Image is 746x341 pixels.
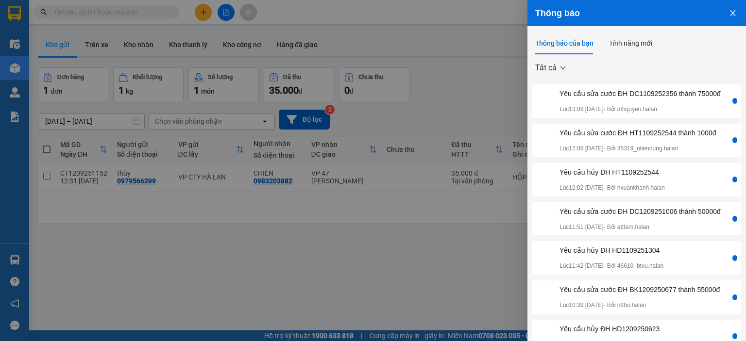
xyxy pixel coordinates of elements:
[559,324,663,334] div: Yêu cầu hủy ĐH HD1209250623
[559,261,663,271] p: Lúc 11:42 [DATE] - Bởi 46610_btvu.halan
[535,38,593,49] div: Thông báo của bạn
[559,105,721,114] p: Lúc 13:09 [DATE] - Bởi dthquyen.halan
[535,61,565,75] span: Tất cả
[559,167,665,178] div: Yêu cầu hủy ĐH HT1109252544
[609,38,652,49] div: Tính năng mới
[729,9,737,17] span: close
[559,128,716,138] div: Yêu cầu sửa cước ĐH HT1109252544 thành 1000đ
[559,223,721,232] p: Lúc 11:51 [DATE] - Bởi atttam.halan
[559,144,716,153] p: Lúc 12:08 [DATE] - Bởi 35319_ntiendung.halan
[559,88,721,99] div: Yêu cầu sửa cước ĐH DC1109252356 thành 75000đ
[559,301,720,310] p: Lúc 10:39 [DATE] - Bởi ntthu.halan
[559,183,665,193] p: Lúc 12:02 [DATE] - Bởi nxuankhanh.halan
[559,245,663,256] div: Yêu cầu hủy ĐH HD1109251304
[535,8,738,18] div: Thông báo
[559,206,721,217] div: Yêu cầu sửa cước ĐH DC1209251006 thành 50000đ
[559,284,720,295] div: Yêu cầu sửa cước ĐH BK1209250677 thành 55000đ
